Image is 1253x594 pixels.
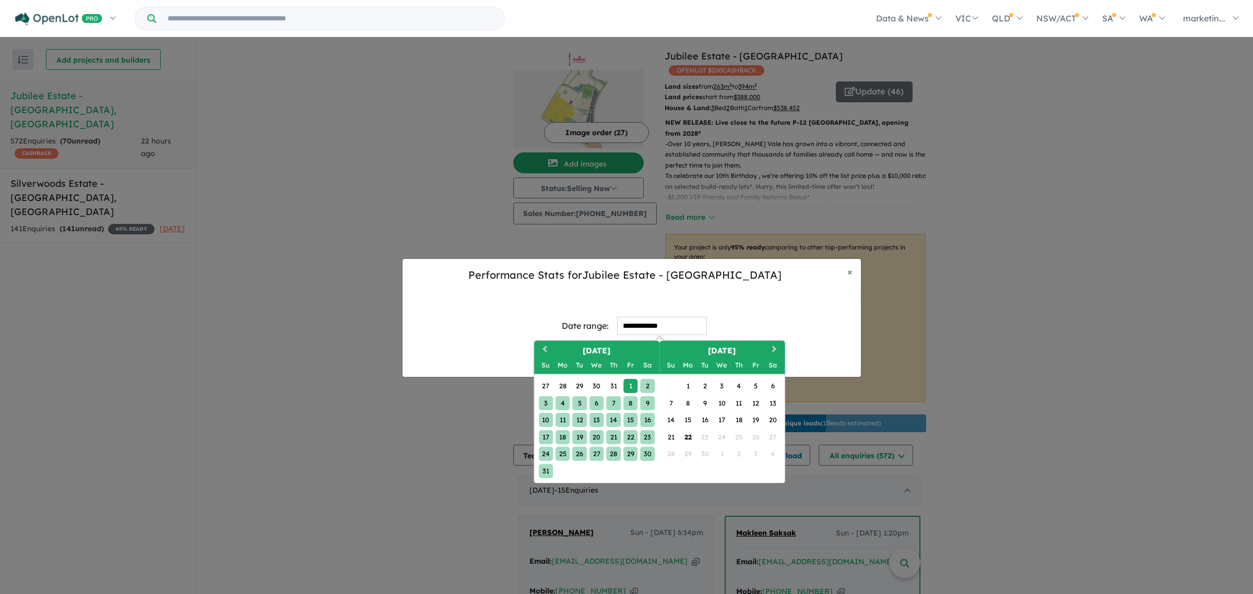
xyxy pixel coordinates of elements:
img: Openlot PRO Logo White [15,13,102,26]
div: Saturday [766,358,780,372]
div: Choose Monday, September 15th, 2025 [681,413,695,427]
div: Choose Thursday, September 18th, 2025 [732,413,746,427]
h2: [DATE] [659,345,785,357]
div: Not available Saturday, October 4th, 2025 [766,447,780,461]
div: Choose Wednesday, August 13th, 2025 [589,413,604,427]
div: Choose Tuesday, August 19th, 2025 [573,430,587,444]
div: Date range: [562,319,609,333]
div: Choose Sunday, July 27th, 2025 [539,379,553,393]
div: Choose Thursday, August 14th, 2025 [607,413,621,427]
div: Choose Saturday, August 30th, 2025 [641,447,655,461]
div: Not available Friday, September 26th, 2025 [749,430,763,444]
div: Choose Tuesday, July 29th, 2025 [573,379,587,393]
div: Choose Monday, September 8th, 2025 [681,396,695,410]
div: Not available Monday, September 29th, 2025 [681,447,695,461]
div: Choose Friday, August 29th, 2025 [623,447,637,461]
div: Choose Date [534,340,785,483]
div: Not available Thursday, October 2nd, 2025 [732,447,746,461]
div: Not available Wednesday, October 1st, 2025 [715,447,729,461]
div: Choose Friday, September 19th, 2025 [749,413,763,427]
div: Choose Thursday, August 21st, 2025 [607,430,621,444]
div: Choose Sunday, August 24th, 2025 [539,447,553,461]
div: Friday [623,358,637,372]
div: Choose Sunday, August 31st, 2025 [539,464,553,478]
div: Choose Tuesday, September 2nd, 2025 [698,379,712,393]
div: Choose Thursday, August 28th, 2025 [607,447,621,461]
div: Choose Wednesday, August 20th, 2025 [589,430,604,444]
div: Not available Thursday, September 25th, 2025 [732,430,746,444]
div: Choose Wednesday, August 27th, 2025 [589,447,604,461]
div: Choose Friday, August 1st, 2025 [623,379,637,393]
div: Choose Tuesday, September 16th, 2025 [698,413,712,427]
div: Choose Thursday, July 31st, 2025 [607,379,621,393]
div: Choose Wednesday, September 10th, 2025 [715,396,729,410]
div: Tuesday [573,358,587,372]
div: Choose Wednesday, September 3rd, 2025 [715,379,729,393]
div: Choose Saturday, August 2nd, 2025 [641,379,655,393]
div: Choose Saturday, September 13th, 2025 [766,396,780,410]
div: Monday [681,358,695,372]
div: Wednesday [589,358,604,372]
div: Choose Thursday, September 11th, 2025 [732,396,746,410]
div: Not available Tuesday, September 23rd, 2025 [698,430,712,444]
div: Choose Saturday, September 6th, 2025 [766,379,780,393]
div: Choose Saturday, September 20th, 2025 [766,413,780,427]
div: Choose Sunday, August 3rd, 2025 [539,396,553,410]
span: marketin... [1183,13,1225,23]
div: Month September, 2025 [663,378,781,462]
div: Choose Friday, August 8th, 2025 [623,396,637,410]
div: Choose Saturday, August 16th, 2025 [641,413,655,427]
button: Next Month [767,342,784,359]
div: Friday [749,358,763,372]
input: Try estate name, suburb, builder or developer [158,7,502,30]
div: Not available Wednesday, September 24th, 2025 [715,430,729,444]
div: Thursday [607,358,621,372]
div: Tuesday [698,358,712,372]
div: Choose Wednesday, September 17th, 2025 [715,413,729,427]
div: Choose Tuesday, August 5th, 2025 [573,396,587,410]
div: Choose Monday, September 1st, 2025 [681,379,695,393]
div: Choose Monday, September 22nd, 2025 [681,430,695,444]
span: × [847,266,853,278]
div: Choose Sunday, August 10th, 2025 [539,413,553,427]
div: Choose Wednesday, August 6th, 2025 [589,396,604,410]
div: Choose Tuesday, August 12th, 2025 [573,413,587,427]
div: Month August, 2025 [537,378,656,480]
div: Choose Thursday, September 4th, 2025 [732,379,746,393]
div: Choose Monday, August 4th, 2025 [555,396,570,410]
div: Not available Friday, October 3rd, 2025 [749,447,763,461]
div: Choose Wednesday, July 30th, 2025 [589,379,604,393]
div: Choose Tuesday, August 26th, 2025 [573,447,587,461]
div: Choose Sunday, August 17th, 2025 [539,430,553,444]
div: Choose Friday, September 5th, 2025 [749,379,763,393]
div: Choose Friday, August 15th, 2025 [623,413,637,427]
div: Choose Sunday, September 14th, 2025 [664,413,678,427]
div: Saturday [641,358,655,372]
div: Thursday [732,358,746,372]
div: Choose Thursday, August 7th, 2025 [607,396,621,410]
div: Monday [555,358,570,372]
h5: Performance Stats for Jubilee Estate - [GEOGRAPHIC_DATA] [411,267,839,283]
div: Not available Sunday, September 28th, 2025 [664,447,678,461]
div: Not available Tuesday, September 30th, 2025 [698,447,712,461]
div: Not available Saturday, September 27th, 2025 [766,430,780,444]
div: Choose Saturday, August 23rd, 2025 [641,430,655,444]
div: Choose Monday, August 18th, 2025 [555,430,570,444]
h2: [DATE] [534,345,659,357]
button: Previous Month [535,342,552,359]
div: Choose Tuesday, September 9th, 2025 [698,396,712,410]
div: Choose Sunday, September 7th, 2025 [664,396,678,410]
div: Sunday [539,358,553,372]
div: Choose Saturday, August 9th, 2025 [641,396,655,410]
div: Wednesday [715,358,729,372]
div: Choose Monday, August 25th, 2025 [555,447,570,461]
div: Choose Monday, August 11th, 2025 [555,413,570,427]
div: Sunday [664,358,678,372]
div: Choose Monday, July 28th, 2025 [555,379,570,393]
div: Choose Friday, September 12th, 2025 [749,396,763,410]
div: Choose Friday, August 22nd, 2025 [623,430,637,444]
div: Choose Sunday, September 21st, 2025 [664,430,678,444]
